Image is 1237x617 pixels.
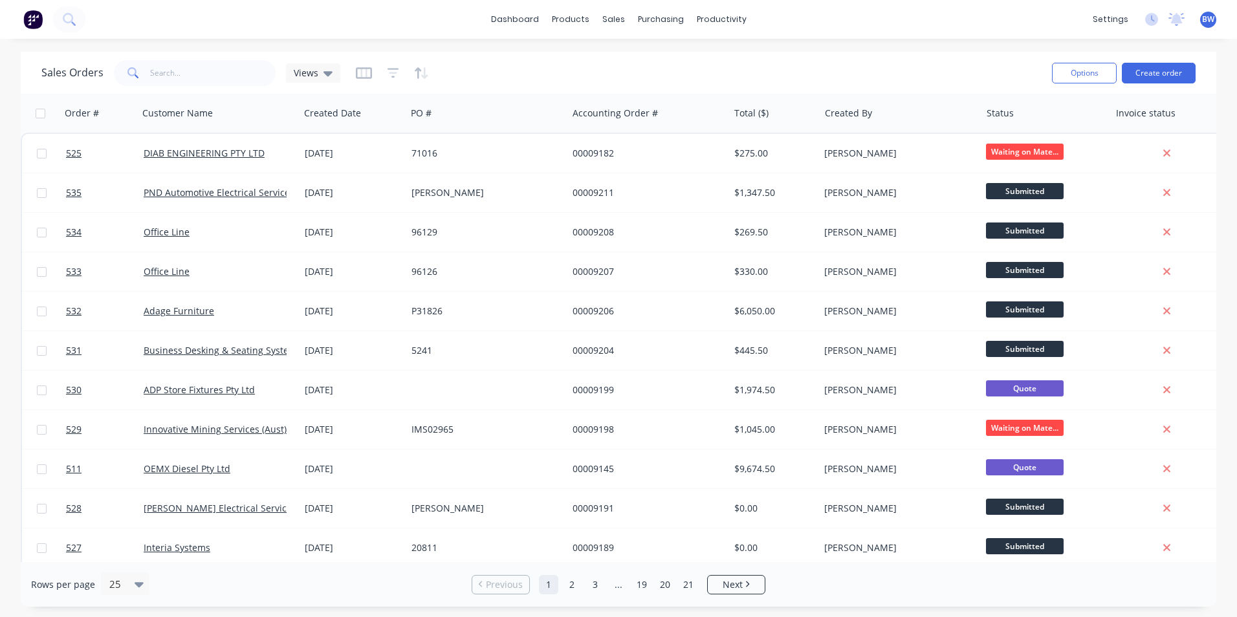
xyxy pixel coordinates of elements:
[305,305,401,318] div: [DATE]
[734,147,810,160] div: $275.00
[486,578,523,591] span: Previous
[986,183,1064,199] span: Submitted
[66,252,144,291] a: 533
[31,578,95,591] span: Rows per page
[411,147,555,160] div: 71016
[986,222,1064,239] span: Submitted
[485,10,545,29] a: dashboard
[734,502,810,515] div: $0.00
[824,502,968,515] div: [PERSON_NAME]
[734,305,810,318] div: $6,050.00
[144,344,301,356] a: Business Desking & Seating Systems
[66,541,82,554] span: 527
[66,134,144,173] a: 525
[824,541,968,554] div: [PERSON_NAME]
[586,575,605,594] a: Page 3
[411,305,555,318] div: P31826
[411,107,432,120] div: PO #
[1202,14,1214,25] span: BW
[305,226,401,239] div: [DATE]
[66,344,82,357] span: 531
[824,265,968,278] div: [PERSON_NAME]
[66,331,144,370] a: 531
[562,575,582,594] a: Page 2
[986,420,1064,436] span: Waiting on Mate...
[734,344,810,357] div: $445.50
[144,305,214,317] a: Adage Furniture
[305,462,401,475] div: [DATE]
[825,107,872,120] div: Created By
[824,423,968,436] div: [PERSON_NAME]
[690,10,753,29] div: productivity
[411,541,555,554] div: 20811
[411,186,555,199] div: [PERSON_NAME]
[987,107,1014,120] div: Status
[734,107,769,120] div: Total ($)
[734,226,810,239] div: $269.50
[144,147,265,159] a: DIAB ENGINEERING PTY LTD
[65,107,99,120] div: Order #
[609,575,628,594] a: Jump forward
[986,459,1064,475] span: Quote
[41,67,104,79] h1: Sales Orders
[632,575,651,594] a: Page 19
[723,578,743,591] span: Next
[708,578,765,591] a: Next page
[573,265,716,278] div: 00009207
[986,301,1064,318] span: Submitted
[1086,10,1135,29] div: settings
[23,10,43,29] img: Factory
[545,10,596,29] div: products
[66,213,144,252] a: 534
[573,344,716,357] div: 00009204
[305,541,401,554] div: [DATE]
[144,502,300,514] a: [PERSON_NAME] Electrical Servicing
[631,10,690,29] div: purchasing
[66,384,82,396] span: 530
[986,341,1064,357] span: Submitted
[824,226,968,239] div: [PERSON_NAME]
[294,66,318,80] span: Views
[305,186,401,199] div: [DATE]
[573,462,716,475] div: 00009145
[986,538,1064,554] span: Submitted
[144,423,318,435] a: Innovative Mining Services (Aust) Pty Ltd
[679,575,698,594] a: Page 21
[655,575,675,594] a: Page 20
[573,226,716,239] div: 00009208
[986,380,1064,396] span: Quote
[305,423,401,436] div: [DATE]
[66,528,144,567] a: 527
[539,575,558,594] a: Page 1 is your current page
[824,147,968,160] div: [PERSON_NAME]
[66,489,144,528] a: 528
[305,344,401,357] div: [DATE]
[734,384,810,396] div: $1,974.50
[66,186,82,199] span: 535
[304,107,361,120] div: Created Date
[824,384,968,396] div: [PERSON_NAME]
[142,107,213,120] div: Customer Name
[573,147,716,160] div: 00009182
[66,147,82,160] span: 525
[150,60,276,86] input: Search...
[734,462,810,475] div: $9,674.50
[986,262,1064,278] span: Submitted
[1052,63,1117,83] button: Options
[66,305,82,318] span: 532
[411,344,555,357] div: 5241
[144,265,190,277] a: Office Line
[66,502,82,515] span: 528
[734,541,810,554] div: $0.00
[305,384,401,396] div: [DATE]
[305,147,401,160] div: [DATE]
[144,462,230,475] a: OEMX Diesel Pty Ltd
[734,186,810,199] div: $1,347.50
[411,265,555,278] div: 96126
[144,186,290,199] a: PND Automotive Electrical Service
[573,186,716,199] div: 00009211
[411,423,555,436] div: IMS02965
[66,423,82,436] span: 529
[411,502,555,515] div: [PERSON_NAME]
[305,265,401,278] div: [DATE]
